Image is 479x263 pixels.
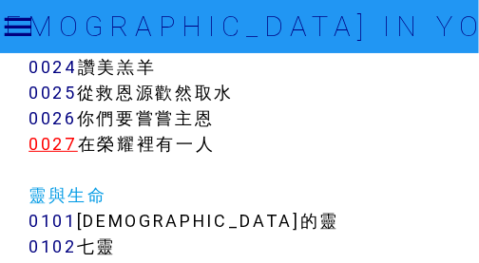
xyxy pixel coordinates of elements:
a: 0024 [29,56,78,78]
a: 0102 [29,235,77,257]
a: 0027 [29,133,78,155]
a: 靈與生命 [29,184,107,206]
a: 0101 [29,210,77,232]
iframe: Chat [398,178,465,249]
a: 0026 [29,107,77,129]
a: 0025 [29,82,77,103]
